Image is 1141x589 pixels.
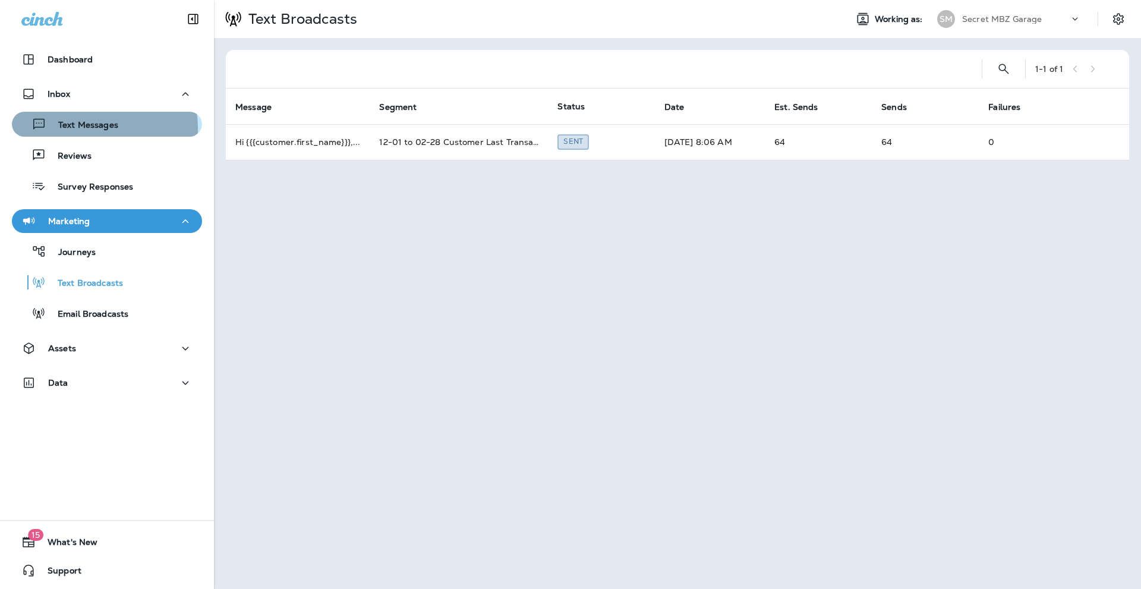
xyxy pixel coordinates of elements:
button: Support [12,559,202,582]
span: Est. Sends [774,102,818,112]
button: Settings [1108,8,1129,30]
button: Dashboard [12,48,202,71]
p: Dashboard [48,55,93,64]
span: Status [557,101,585,112]
button: Collapse Sidebar [176,7,210,31]
p: Inbox [48,89,70,99]
span: 15 [28,529,43,541]
button: Text Messages [12,112,202,137]
span: Sends [881,102,922,112]
span: Sends [881,102,907,112]
button: Marketing [12,209,202,233]
button: Survey Responses [12,174,202,199]
p: Email Broadcasts [46,309,128,320]
p: Reviews [46,151,92,162]
p: Data [48,378,68,388]
td: 64 [765,124,872,160]
span: Message [235,102,272,112]
div: SM [937,10,955,28]
span: Support [36,566,81,580]
p: Survey Responses [46,182,133,193]
div: 1 - 1 of 1 [1035,64,1063,74]
span: Date [664,102,700,112]
button: Reviews [12,143,202,168]
p: Marketing [48,216,90,226]
span: Message [235,102,287,112]
span: Failures [988,102,1020,112]
p: Text Broadcasts [46,278,123,289]
span: Date [664,102,685,112]
p: Secret MBZ Garage [962,14,1042,24]
td: 12-01 to 02-28 Customer Last Transaction SMS Blast [370,124,548,160]
button: Inbox [12,82,202,106]
p: Assets [48,344,76,353]
span: Segment [379,102,432,112]
td: 0 [979,124,1086,160]
span: What's New [36,537,97,552]
span: Working as: [875,14,925,24]
button: Assets [12,336,202,360]
button: Data [12,371,202,395]
p: Text Broadcasts [244,10,357,28]
span: Segment [379,102,417,112]
span: Est. Sends [774,102,833,112]
button: Search Text Broadcasts [992,57,1016,81]
td: 64 [872,124,979,160]
span: Failures [988,102,1036,112]
button: Journeys [12,239,202,264]
span: Created by Zachary Nottke [557,136,589,146]
p: Journeys [46,247,96,259]
button: Text Broadcasts [12,270,202,295]
td: Hi {{{customer.first_name}}}, ... [226,124,370,160]
button: Email Broadcasts [12,301,202,326]
td: [DATE] 8:06 AM [655,124,765,160]
button: 15What's New [12,530,202,554]
div: Sent [557,134,589,149]
p: Text Messages [46,120,118,131]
